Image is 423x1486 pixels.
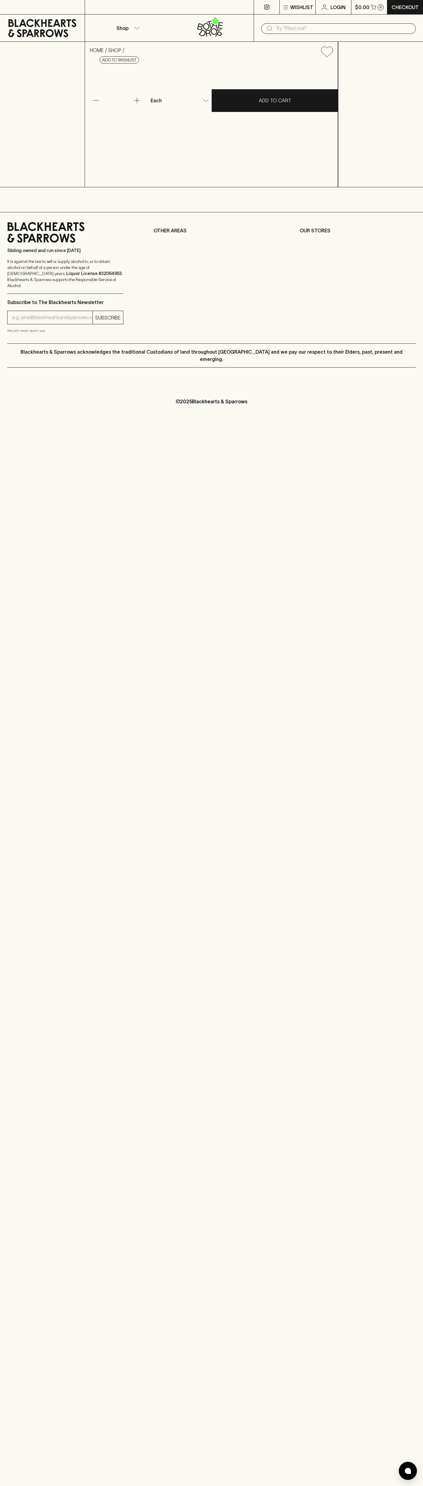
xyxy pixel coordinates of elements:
[151,97,162,104] p: Each
[319,44,335,60] button: Add to wishlist
[7,299,123,306] p: Subscribe to The Blackhearts Newsletter
[90,47,104,53] a: HOME
[116,25,129,32] p: Shop
[154,227,270,234] p: OTHER AREAS
[148,94,211,106] div: Each
[93,311,123,324] button: SUBSCRIBE
[276,24,411,33] input: Try "Pinot noir"
[392,4,419,11] p: Checkout
[330,4,346,11] p: Login
[85,62,338,187] img: Indigo Mandarin Bergamot & Lemon Myrtle Soda 330ml
[66,271,122,276] strong: Liquor License #32064953
[355,4,369,11] p: $0.00
[12,313,93,322] input: e.g. jane@blackheartsandsparrows.com.au
[379,5,382,9] p: 0
[300,227,416,234] p: OUR STORES
[7,258,123,289] p: It is against the law to sell or supply alcohol to, or to obtain alcohol on behalf of a person un...
[7,328,123,334] p: We will never spam you
[95,314,121,321] p: SUBSCRIBE
[405,1468,411,1474] img: bubble-icon
[108,47,121,53] a: SHOP
[290,4,313,11] p: Wishlist
[7,247,123,254] p: Sibling owned and run since [DATE]
[212,89,338,112] button: ADD TO CART
[259,97,291,104] p: ADD TO CART
[12,348,411,363] p: Blackhearts & Sparrows acknowledges the traditional Custodians of land throughout [GEOGRAPHIC_DAT...
[99,56,139,64] button: Add to wishlist
[85,15,169,41] button: Shop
